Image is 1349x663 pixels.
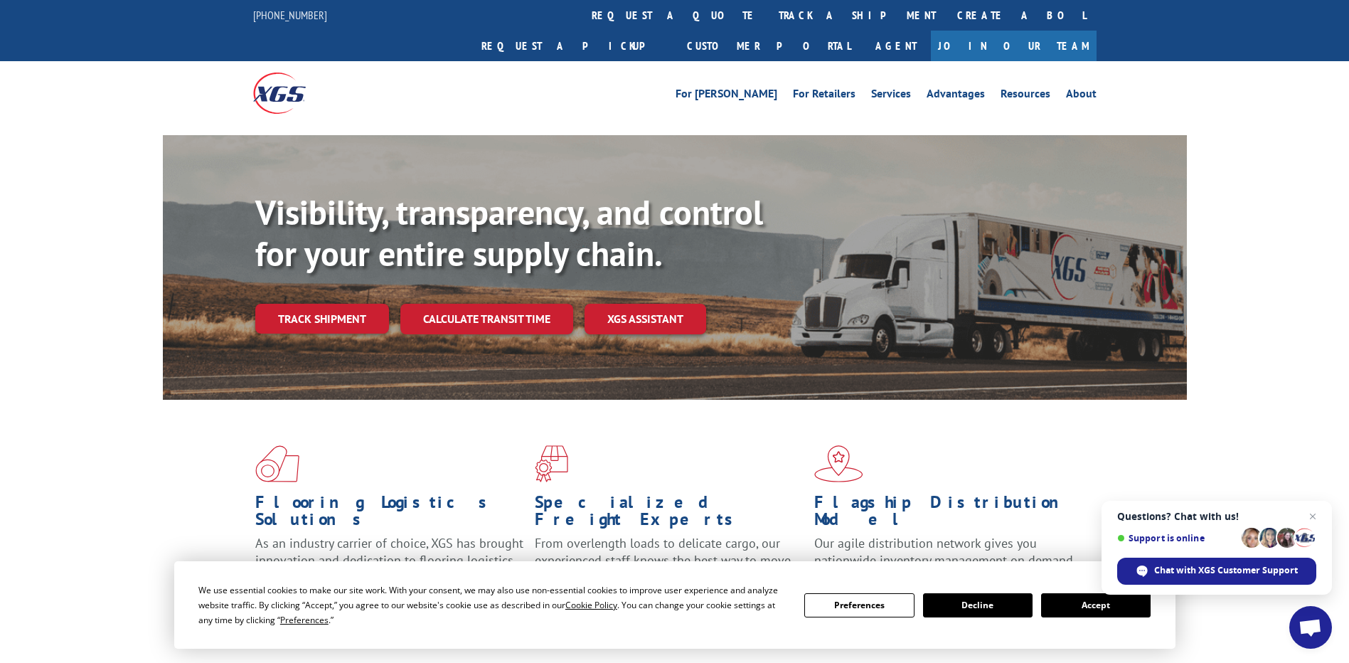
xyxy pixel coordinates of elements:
a: Services [871,88,911,104]
img: xgs-icon-flagship-distribution-model-red [814,445,863,482]
button: Accept [1041,593,1151,617]
span: Questions? Chat with us! [1117,511,1316,522]
div: We use essential cookies to make our site work. With your consent, we may also use non-essential ... [198,583,787,627]
a: About [1066,88,1097,104]
a: [PHONE_NUMBER] [253,8,327,22]
h1: Flooring Logistics Solutions [255,494,524,535]
img: xgs-icon-focused-on-flooring-red [535,445,568,482]
button: Decline [923,593,1033,617]
div: Open chat [1289,606,1332,649]
p: From overlength loads to delicate cargo, our experienced staff knows the best way to move your fr... [535,535,804,598]
span: As an industry carrier of choice, XGS has brought innovation and dedication to flooring logistics... [255,535,523,585]
a: For [PERSON_NAME] [676,88,777,104]
a: Resources [1001,88,1050,104]
div: Cookie Consent Prompt [174,561,1175,649]
a: XGS ASSISTANT [585,304,706,334]
a: Request a pickup [471,31,676,61]
span: Chat with XGS Customer Support [1154,564,1298,577]
span: Close chat [1304,508,1321,525]
a: Join Our Team [931,31,1097,61]
span: Our agile distribution network gives you nationwide inventory management on demand. [814,535,1076,568]
a: Track shipment [255,304,389,334]
h1: Specialized Freight Experts [535,494,804,535]
img: xgs-icon-total-supply-chain-intelligence-red [255,445,299,482]
span: Preferences [280,614,329,626]
span: Support is online [1117,533,1237,543]
span: Cookie Policy [565,599,617,611]
a: Calculate transit time [400,304,573,334]
a: Advantages [927,88,985,104]
a: For Retailers [793,88,855,104]
b: Visibility, transparency, and control for your entire supply chain. [255,190,763,275]
h1: Flagship Distribution Model [814,494,1083,535]
a: Agent [861,31,931,61]
button: Preferences [804,593,914,617]
a: Customer Portal [676,31,861,61]
div: Chat with XGS Customer Support [1117,558,1316,585]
